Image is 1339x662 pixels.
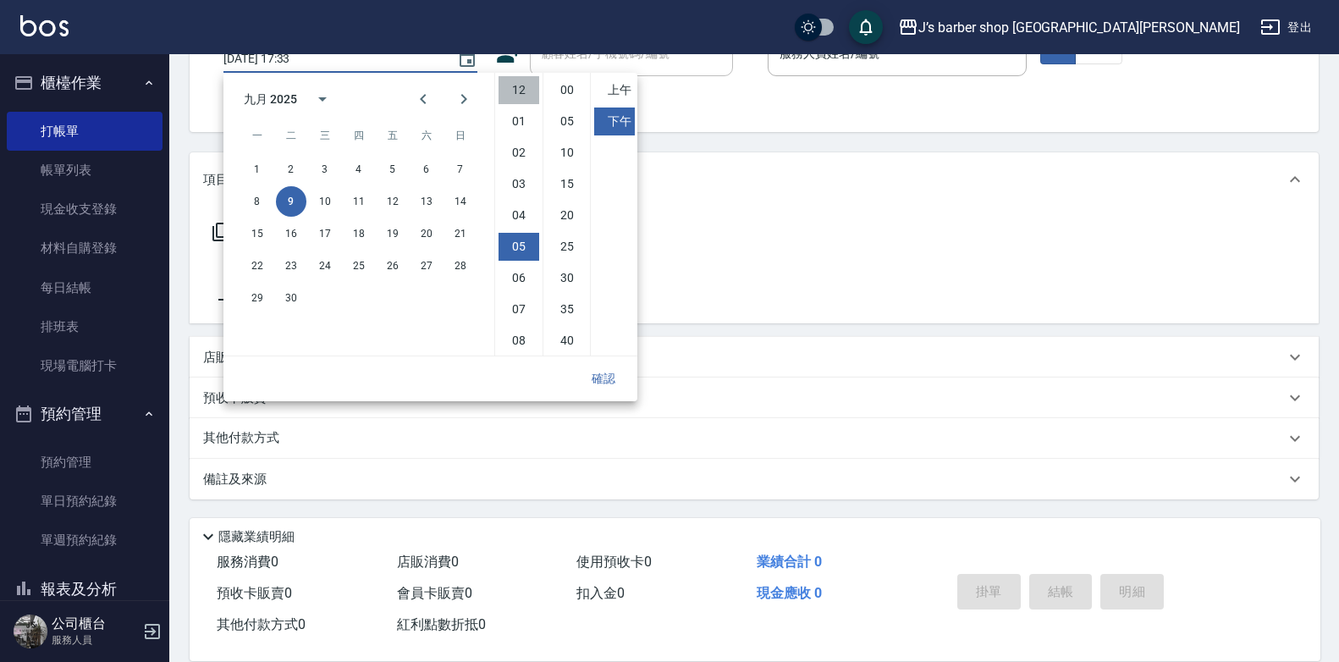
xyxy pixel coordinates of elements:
p: 備註及來源 [203,471,267,488]
span: 紅利點數折抵 0 [397,616,486,632]
button: 18 [344,218,374,249]
li: 5 hours [499,233,539,261]
button: save [849,10,883,44]
span: 扣入金 0 [576,585,625,601]
div: 項目消費 [190,152,1319,207]
span: 店販消費 0 [397,554,459,570]
span: 星期六 [411,119,442,152]
a: 單週預約紀錄 [7,521,163,560]
span: 星期二 [276,119,306,152]
span: 預收卡販賣 0 [217,585,292,601]
p: 項目消費 [203,171,254,189]
a: 每日結帳 [7,268,163,307]
button: 17 [310,218,340,249]
button: Next month [444,79,484,119]
button: 2 [276,154,306,185]
span: 星期三 [310,119,340,152]
span: 服務消費 0 [217,554,278,570]
button: 20 [411,218,442,249]
button: 報表及分析 [7,567,163,611]
a: 排班表 [7,307,163,346]
button: 19 [377,218,408,249]
span: 使用預收卡 0 [576,554,652,570]
button: 確認 [576,363,631,394]
li: 15 minutes [547,170,587,198]
li: 3 hours [499,170,539,198]
button: 26 [377,251,408,281]
p: 隱藏業績明細 [218,528,295,546]
li: 上午 [594,76,635,104]
button: 6 [411,154,442,185]
img: Person [14,615,47,648]
li: 下午 [594,108,635,135]
a: 單日預約紀錄 [7,482,163,521]
li: 20 minutes [547,201,587,229]
div: 九月 2025 [244,91,297,108]
button: 21 [445,218,476,249]
button: 7 [445,154,476,185]
button: 15 [242,218,273,249]
li: 35 minutes [547,295,587,323]
li: 4 hours [499,201,539,229]
p: 其他付款方式 [203,429,288,448]
a: 打帳單 [7,112,163,151]
p: 預收卡販賣 [203,389,267,407]
li: 0 minutes [547,76,587,104]
button: 16 [276,218,306,249]
button: 14 [445,186,476,217]
li: 30 minutes [547,264,587,292]
span: 星期日 [445,119,476,152]
h5: 公司櫃台 [52,615,138,632]
a: 現場電腦打卡 [7,346,163,385]
li: 10 minutes [547,139,587,167]
div: 預收卡販賣 [190,378,1319,418]
li: 25 minutes [547,233,587,261]
p: 服務人員 [52,632,138,648]
button: 1 [242,154,273,185]
span: 業績合計 0 [757,554,822,570]
div: J’s barber shop [GEOGRAPHIC_DATA][PERSON_NAME] [918,17,1240,38]
li: 7 hours [499,295,539,323]
button: Previous month [403,79,444,119]
button: 3 [310,154,340,185]
button: 29 [242,283,273,313]
li: 6 hours [499,264,539,292]
button: Choose date, selected date is 2025-09-09 [447,39,488,80]
button: 22 [242,251,273,281]
button: 27 [411,251,442,281]
a: 預約管理 [7,443,163,482]
li: 2 hours [499,139,539,167]
span: 現金應收 0 [757,585,822,601]
button: 登出 [1254,12,1319,43]
button: 24 [310,251,340,281]
span: 其他付款方式 0 [217,616,306,632]
li: 12 hours [499,76,539,104]
p: 店販銷售 [203,349,254,367]
a: 現金收支登錄 [7,190,163,229]
span: 星期四 [344,119,374,152]
button: 25 [344,251,374,281]
span: 星期五 [377,119,408,152]
div: 店販銷售 [190,337,1319,378]
button: 23 [276,251,306,281]
li: 8 hours [499,327,539,355]
span: 會員卡販賣 0 [397,585,472,601]
button: 10 [310,186,340,217]
button: 28 [445,251,476,281]
li: 1 hours [499,108,539,135]
button: 11 [344,186,374,217]
ul: Select meridiem [590,73,637,356]
button: 8 [242,186,273,217]
ul: Select minutes [543,73,590,356]
button: 5 [377,154,408,185]
div: 備註及來源 [190,459,1319,499]
span: 星期一 [242,119,273,152]
li: 5 minutes [547,108,587,135]
div: 其他付款方式 [190,418,1319,459]
button: calendar view is open, switch to year view [302,79,343,119]
li: 40 minutes [547,327,587,355]
button: 30 [276,283,306,313]
button: 9 [276,186,306,217]
ul: Select hours [495,73,543,356]
button: 13 [411,186,442,217]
